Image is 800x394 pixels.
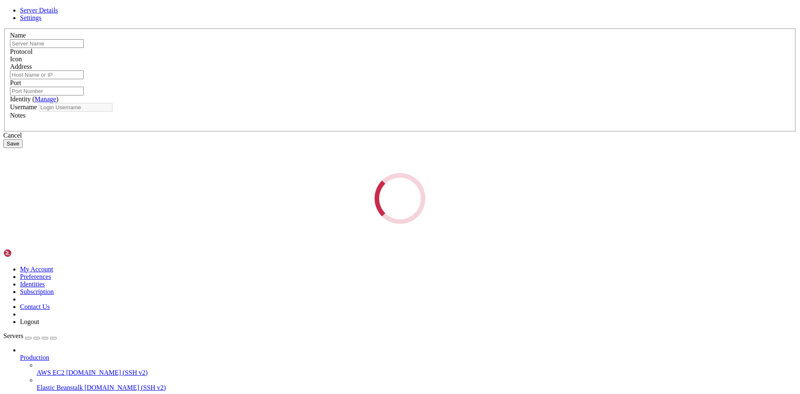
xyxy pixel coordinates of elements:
[20,354,797,361] a: Production
[3,329,692,336] x-row: Hostname of IP Address of Destination:
[32,95,58,103] span: ( )
[3,266,692,273] x-row: 2. Management of VPN Client
[20,318,39,325] a: Logout
[3,74,7,81] span: ~
[10,55,22,63] label: Icon
[20,303,50,310] a: Contact Us
[85,384,166,391] span: [DOMAIN_NAME] (SSH v2)
[20,14,42,21] a: Settings
[3,301,692,308] x-row: Specify the host name or IP address of the computer that the destination VPN Server or VPN Bridge...
[3,258,692,266] x-row: 1. Management of VPN Server or VPN Bridge
[3,273,692,280] x-row: 3. Use of VPN Tools (certificate creation and Network Traffic Speed Test Tool)
[3,81,7,88] span: ~
[10,70,84,79] input: Host Name or IP
[37,376,797,391] li: Elastic Beanstalk [DOMAIN_NAME] (SSH v2)
[3,332,23,339] span: Servers
[3,244,692,251] x-row: By using vpncmd program, the following can be achieved.
[39,103,112,112] input: Login Username
[3,46,7,53] span: ~
[37,361,797,376] li: AWS EC2 [DOMAIN_NAME] (SSH v2)
[3,166,7,173] span: ~
[10,32,26,39] label: Name
[10,48,32,55] label: Protocol
[3,32,7,38] span: ~
[37,384,83,391] span: Elastic Beanstalk
[3,152,7,159] span: ~
[3,95,7,102] span: ~
[10,87,84,95] input: Port Number
[3,18,7,24] span: ~
[20,7,58,14] a: Server Details
[66,369,148,376] span: [DOMAIN_NAME] (SSH v2)
[20,354,49,361] span: Production
[3,209,692,216] x-row: SoftEther VPN Command Line Management Utility (vpncmd command)
[20,273,51,280] a: Preferences
[3,249,51,257] img: Shellngn
[3,188,692,195] x-row: root@vps58218:/usr/local/vpnserver# sudo systemctl start vpnserver
[3,230,692,237] x-row: Copyright (c) [DATE]-[DATE] SoftEther VPN Project. All Rights Reserved.
[3,315,692,322] x-row: (When the port number is unspecified, 443 is used.)
[3,103,7,109] span: ~
[3,25,7,31] span: ~
[3,139,22,148] button: Save
[3,60,7,67] span: ~
[3,3,7,10] span: ~
[3,110,7,116] span: ~
[3,138,7,145] span: ~
[10,103,37,110] label: Username
[3,131,7,138] span: ~
[20,266,53,273] a: My Account
[3,67,7,74] span: ~
[37,369,65,376] span: AWS EC2
[37,369,797,376] a: AWS EC2 [DOMAIN_NAME] (SSH v2)
[3,145,7,152] span: ~
[3,10,7,17] span: ~
[3,332,57,339] a: Servers
[3,216,692,223] x-row: Version 4.44 Build 9807 (English)
[10,63,32,70] label: Address
[10,112,25,119] label: Notes
[3,223,692,230] x-row: Compiled [DATE] 04:50:46 by buildsan at [GEOGRAPHIC_DATA] with OpenSSL 3.0.9
[3,88,7,95] span: ~
[10,95,58,103] label: Identity
[3,287,692,294] x-row: Select 1, 2 or 3: 1
[3,308,692,315] x-row: By specifying according to the format 'host name:port number', you can also specify the port number.
[3,173,7,180] span: ~
[368,167,431,230] div: Loading...
[20,288,54,295] a: Subscription
[3,195,692,202] x-row: root@vps58218:/usr/local/vpnserver# sudo /usr/local/vpnserver/vpncmd
[3,322,692,329] x-row: If nothing is input and the Enter key is pressed, the connection will be made to the port number ...
[3,132,797,139] div: Cancel
[3,159,7,166] span: ~
[3,39,7,45] span: ~
[3,124,7,130] span: ~
[10,39,84,48] input: Server Name
[20,281,45,288] a: Identities
[37,384,797,391] a: Elastic Beanstalk [DOMAIN_NAME] (SSH v2)
[140,329,144,336] div: (39, 46)
[3,53,7,60] span: ~
[3,202,692,209] x-row: vpncmd command - SoftEther VPN Command Line Management Utility
[35,95,56,103] a: Manage
[10,79,21,86] label: Port
[3,117,7,123] span: ~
